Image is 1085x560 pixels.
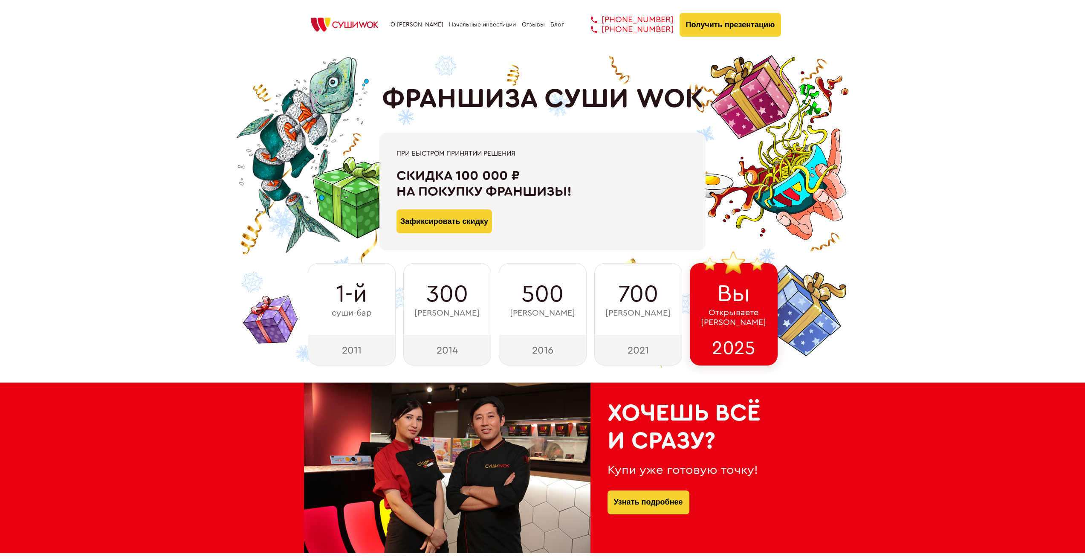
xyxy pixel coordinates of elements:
div: Купи уже готовую точку! [608,463,764,477]
a: Блог [550,21,564,28]
button: Зафиксировать скидку [396,209,492,233]
div: Скидка 100 000 ₽ на покупку франшизы! [396,168,689,200]
button: Получить презентацию [680,13,781,37]
a: О [PERSON_NAME] [391,21,443,28]
div: 2021 [594,335,682,366]
div: 2011 [308,335,396,366]
span: [PERSON_NAME] [605,308,671,318]
span: суши-бар [332,308,372,318]
div: При быстром принятии решения [396,150,689,157]
a: Начальные инвестиции [449,21,516,28]
a: [PHONE_NUMBER] [578,25,674,35]
div: 2025 [690,335,778,366]
span: 1-й [336,281,367,308]
button: Узнать подробнее [608,490,689,514]
img: СУШИWOK [304,15,385,34]
span: 300 [426,281,468,308]
div: 2014 [403,335,491,366]
span: Вы [717,280,750,308]
span: [PERSON_NAME] [510,308,575,318]
a: [PHONE_NUMBER] [578,15,674,25]
span: 700 [618,281,658,308]
span: [PERSON_NAME] [414,308,480,318]
span: 500 [521,281,564,308]
h1: ФРАНШИЗА СУШИ WOK [382,83,703,115]
h2: Хочешь всё и сразу? [608,400,764,455]
a: Отзывы [522,21,545,28]
div: 2016 [499,335,587,366]
span: Открываете [PERSON_NAME] [701,308,766,328]
a: Узнать подробнее [614,490,683,514]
